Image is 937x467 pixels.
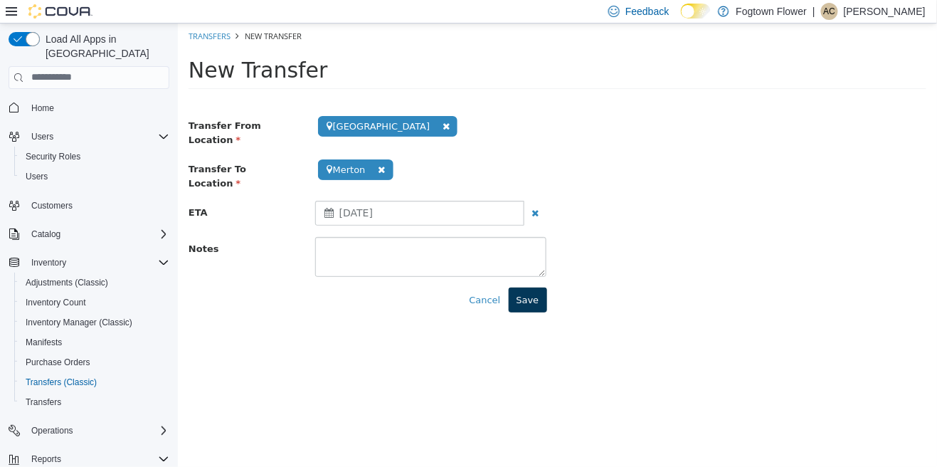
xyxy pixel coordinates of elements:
[26,128,59,145] button: Users
[20,334,68,351] a: Manifests
[26,226,169,243] span: Catalog
[812,3,815,20] p: |
[20,294,169,311] span: Inventory Count
[331,264,369,290] button: Save
[14,372,175,392] button: Transfers (Classic)
[11,97,83,122] span: Transfer From Location
[3,224,175,244] button: Catalog
[20,314,169,331] span: Inventory Manager (Classic)
[26,317,132,328] span: Inventory Manager (Classic)
[162,184,195,195] span: [DATE]
[67,7,124,18] span: New Transfer
[31,425,73,436] span: Operations
[14,273,175,293] button: Adjustments (Classic)
[625,4,669,19] span: Feedback
[20,334,169,351] span: Manifests
[20,374,169,391] span: Transfers (Classic)
[681,4,711,19] input: Dark Mode
[20,354,96,371] a: Purchase Orders
[3,98,175,118] button: Home
[20,374,102,391] a: Transfers (Classic)
[26,377,97,388] span: Transfers (Classic)
[40,32,169,61] span: Load All Apps in [GEOGRAPHIC_DATA]
[14,293,175,313] button: Inventory Count
[26,226,66,243] button: Catalog
[26,196,169,214] span: Customers
[20,148,86,165] a: Security Roles
[3,253,175,273] button: Inventory
[20,394,67,411] a: Transfers
[26,357,90,368] span: Purchase Orders
[14,167,175,187] button: Users
[26,254,169,271] span: Inventory
[26,397,61,408] span: Transfers
[140,136,216,157] span: Merton
[20,148,169,165] span: Security Roles
[284,264,331,290] button: Cancel
[14,313,175,332] button: Inventory Manager (Classic)
[736,3,808,20] p: Fogtown Flower
[31,453,61,465] span: Reports
[26,337,62,348] span: Manifests
[844,3,926,20] p: [PERSON_NAME]
[11,140,68,165] span: Transfer To Location
[26,297,86,308] span: Inventory Count
[26,151,80,162] span: Security Roles
[11,34,150,59] span: New Transfer
[14,352,175,372] button: Purchase Orders
[20,168,53,185] a: Users
[26,422,79,439] button: Operations
[3,195,175,216] button: Customers
[821,3,838,20] div: Alister Crichton
[11,220,41,231] span: Notes
[20,168,169,185] span: Users
[28,4,92,19] img: Cova
[31,200,73,211] span: Customers
[26,100,60,117] a: Home
[26,254,72,271] button: Inventory
[31,131,53,142] span: Users
[140,93,280,113] span: [GEOGRAPHIC_DATA]
[20,394,169,411] span: Transfers
[26,171,48,182] span: Users
[26,128,169,145] span: Users
[20,314,138,331] a: Inventory Manager (Classic)
[20,274,114,291] a: Adjustments (Classic)
[824,3,836,20] span: AC
[26,197,78,214] a: Customers
[14,332,175,352] button: Manifests
[26,99,169,117] span: Home
[11,7,53,18] a: Transfers
[31,257,66,268] span: Inventory
[26,422,169,439] span: Operations
[20,294,92,311] a: Inventory Count
[11,184,30,194] span: ETA
[20,274,169,291] span: Adjustments (Classic)
[3,421,175,441] button: Operations
[31,103,54,114] span: Home
[26,277,108,288] span: Adjustments (Classic)
[31,229,60,240] span: Catalog
[14,392,175,412] button: Transfers
[3,127,175,147] button: Users
[20,354,169,371] span: Purchase Orders
[14,147,175,167] button: Security Roles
